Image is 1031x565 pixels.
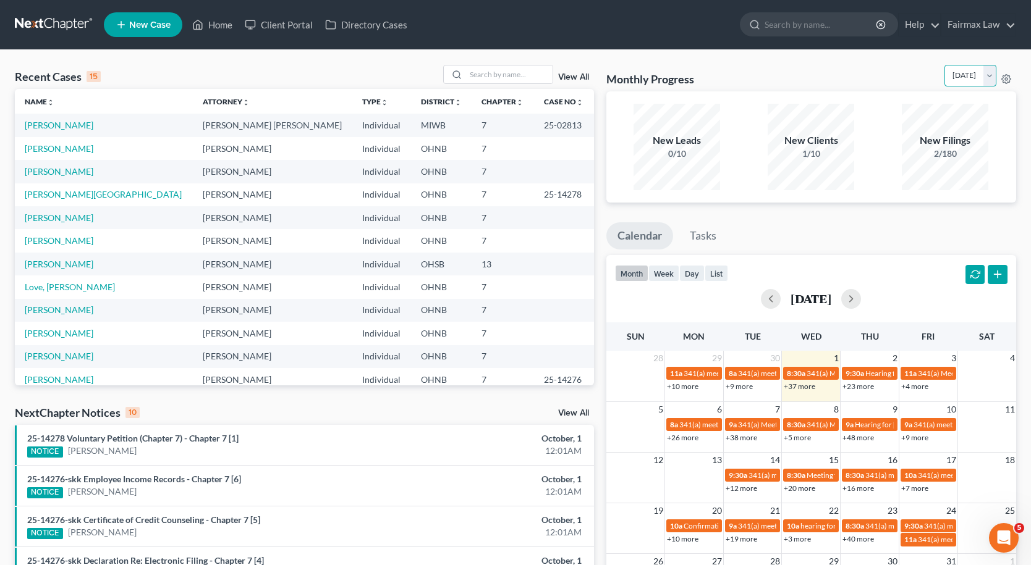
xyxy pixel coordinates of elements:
a: Typeunfold_more [362,97,388,106]
span: 11 [1004,402,1016,417]
a: [PERSON_NAME] [25,304,93,315]
span: Confirmation hearing for [PERSON_NAME] [684,521,824,530]
div: New Leads [634,133,720,148]
span: Sun [627,331,645,341]
span: New Case [129,20,171,30]
span: 341(a) meeting for [PERSON_NAME] [749,471,868,480]
span: 8:30a [787,420,805,429]
td: 7 [472,206,534,229]
span: 6 [716,402,723,417]
td: OHNB [411,368,472,391]
td: Individual [352,299,411,322]
a: View All [558,73,589,82]
td: OHNB [411,160,472,183]
a: +20 more [784,483,815,493]
a: +40 more [842,534,874,543]
button: month [615,265,648,282]
button: day [679,265,705,282]
span: Fri [922,331,935,341]
button: list [705,265,728,282]
span: 30 [769,351,781,366]
div: October, 1 [405,514,582,526]
span: 9:30a [846,369,864,378]
div: 12:01AM [405,526,582,538]
div: NOTICE [27,487,63,498]
a: [PERSON_NAME] [25,351,93,361]
span: 2 [891,351,899,366]
span: 341(a) meeting for [PERSON_NAME] [865,521,985,530]
td: 7 [472,137,534,160]
span: 8:30a [787,471,805,480]
a: [PERSON_NAME] [25,374,93,385]
div: 12:01AM [405,485,582,498]
td: [PERSON_NAME] [193,368,353,391]
a: [PERSON_NAME] [68,526,137,538]
span: 3 [950,351,957,366]
td: 7 [472,229,534,252]
td: 7 [472,114,534,136]
a: Help [899,14,940,36]
i: unfold_more [47,99,54,106]
i: unfold_more [242,99,250,106]
h3: Monthly Progress [606,72,694,86]
td: [PERSON_NAME] [PERSON_NAME] [193,114,353,136]
td: 7 [472,368,534,391]
span: 22 [828,503,840,518]
span: 9a [729,420,737,429]
span: 20 [711,503,723,518]
a: 25-14278 Voluntary Petition (Chapter 7) - Chapter 7 [1] [27,433,239,443]
span: 10a [904,471,917,480]
td: OHNB [411,137,472,160]
td: OHNB [411,183,472,206]
i: unfold_more [454,99,462,106]
a: [PERSON_NAME] [25,212,93,223]
td: [PERSON_NAME] [193,206,353,229]
span: 10 [945,402,957,417]
a: Calendar [606,222,673,249]
a: [PERSON_NAME] [68,445,137,457]
span: 9a [904,420,912,429]
td: OHNB [411,275,472,298]
a: [PERSON_NAME] [25,143,93,154]
span: Thu [861,331,879,341]
span: 8:30a [787,369,805,378]
td: 25-14276 [534,368,594,391]
a: +37 more [784,382,815,391]
span: 10a [670,521,682,530]
td: 7 [472,160,534,183]
a: [PERSON_NAME] [68,485,137,498]
span: 8a [729,369,737,378]
span: 341(a) meeting for [PERSON_NAME] [684,369,803,378]
a: +4 more [901,382,928,391]
span: 9a [729,521,737,530]
span: 341(a) meeting for [PERSON_NAME] [679,420,799,429]
span: 23 [886,503,899,518]
td: Individual [352,368,411,391]
a: +19 more [726,534,757,543]
input: Search by name... [466,65,553,83]
i: unfold_more [381,99,388,106]
td: Individual [352,114,411,136]
a: [PERSON_NAME][GEOGRAPHIC_DATA] [25,189,182,199]
a: Districtunfold_more [421,97,462,106]
a: +3 more [784,534,811,543]
a: +10 more [667,382,698,391]
span: Sat [979,331,995,341]
span: 15 [828,453,840,467]
td: 25-14278 [534,183,594,206]
td: [PERSON_NAME] [193,322,353,345]
td: 7 [472,275,534,298]
a: +9 more [901,433,928,442]
td: OHSB [411,253,472,275]
a: [PERSON_NAME] [25,328,93,338]
a: +5 more [784,433,811,442]
td: [PERSON_NAME] [193,345,353,368]
span: 12 [652,453,664,467]
td: Individual [352,160,411,183]
span: 9:30a [904,521,923,530]
a: +23 more [842,382,874,391]
td: [PERSON_NAME] [193,137,353,160]
td: [PERSON_NAME] [193,253,353,275]
div: NOTICE [27,528,63,539]
a: Home [186,14,239,36]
